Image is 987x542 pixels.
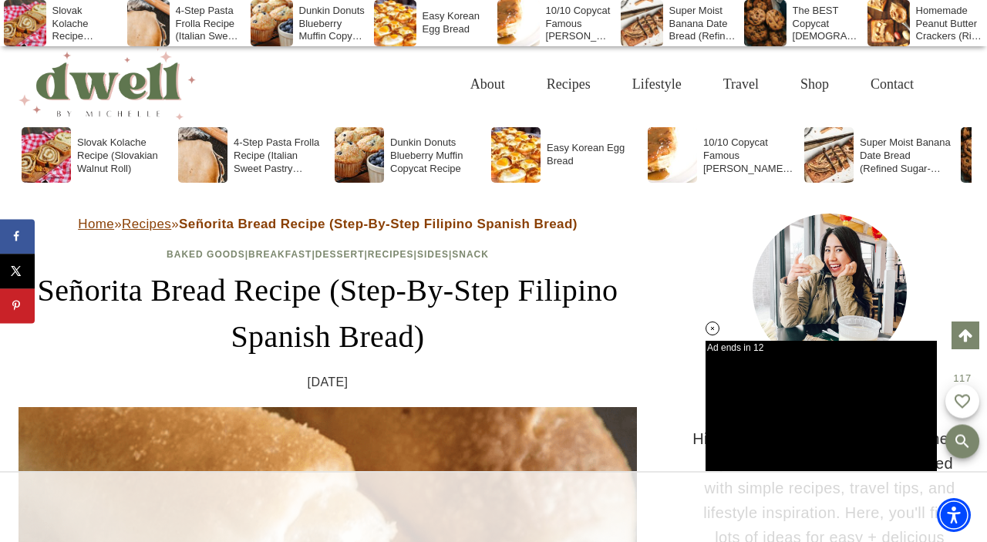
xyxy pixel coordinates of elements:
[308,372,349,392] time: [DATE]
[452,249,489,260] a: Snack
[368,249,414,260] a: Recipes
[19,268,637,360] h1: Señorita Bread Recipe (Step-By-Step Filipino Spanish Bread)
[611,59,702,109] a: Lifestyle
[937,498,971,532] div: Accessibility Menu
[526,59,611,109] a: Recipes
[213,473,774,542] iframe: Advertisement
[450,59,526,109] a: About
[691,383,968,411] h3: HI THERE
[167,249,489,260] span: | | | | |
[167,249,245,260] a: Baked Goods
[122,217,171,231] a: Recipes
[179,217,578,231] strong: Señorita Bread Recipe (Step-By-Step Filipino Spanish Bread)
[952,321,979,349] a: Scroll to top
[417,249,449,260] a: Sides
[315,249,365,260] a: Dessert
[78,217,114,231] a: Home
[19,49,196,120] img: DWELL by michelle
[450,59,935,109] nav: Primary Navigation
[78,217,578,231] span: » »
[248,249,312,260] a: Breakfast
